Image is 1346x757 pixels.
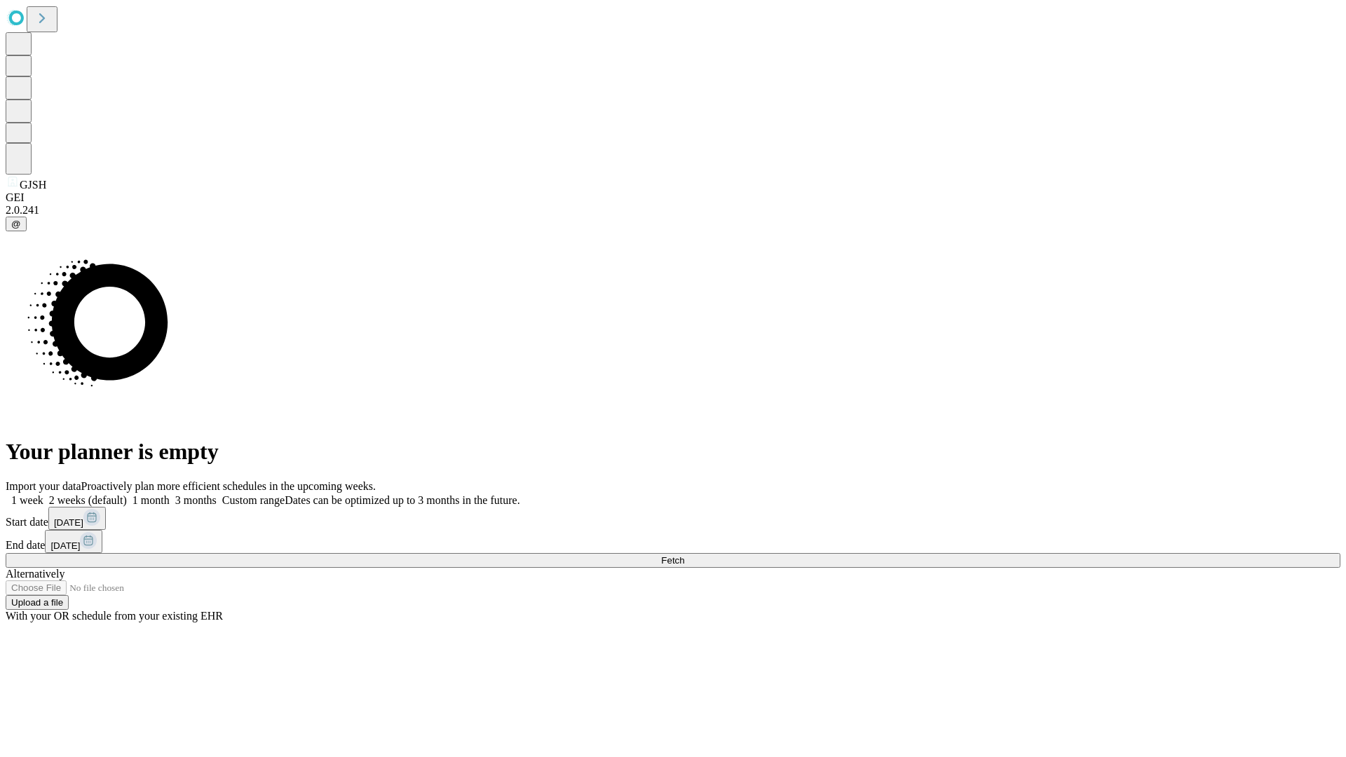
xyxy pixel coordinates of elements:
span: Import your data [6,480,81,492]
span: Dates can be optimized up to 3 months in the future. [285,494,519,506]
span: 2 weeks (default) [49,494,127,506]
h1: Your planner is empty [6,439,1340,465]
div: GEI [6,191,1340,204]
span: [DATE] [54,517,83,528]
span: 3 months [175,494,217,506]
span: 1 month [132,494,170,506]
span: 1 week [11,494,43,506]
span: GJSH [20,179,46,191]
span: Alternatively [6,568,64,580]
div: Start date [6,507,1340,530]
span: With your OR schedule from your existing EHR [6,610,223,622]
span: Fetch [661,555,684,566]
div: End date [6,530,1340,553]
button: Fetch [6,553,1340,568]
div: 2.0.241 [6,204,1340,217]
button: Upload a file [6,595,69,610]
span: [DATE] [50,540,80,551]
span: Custom range [222,494,285,506]
button: [DATE] [48,507,106,530]
span: @ [11,219,21,229]
button: @ [6,217,27,231]
span: Proactively plan more efficient schedules in the upcoming weeks. [81,480,376,492]
button: [DATE] [45,530,102,553]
